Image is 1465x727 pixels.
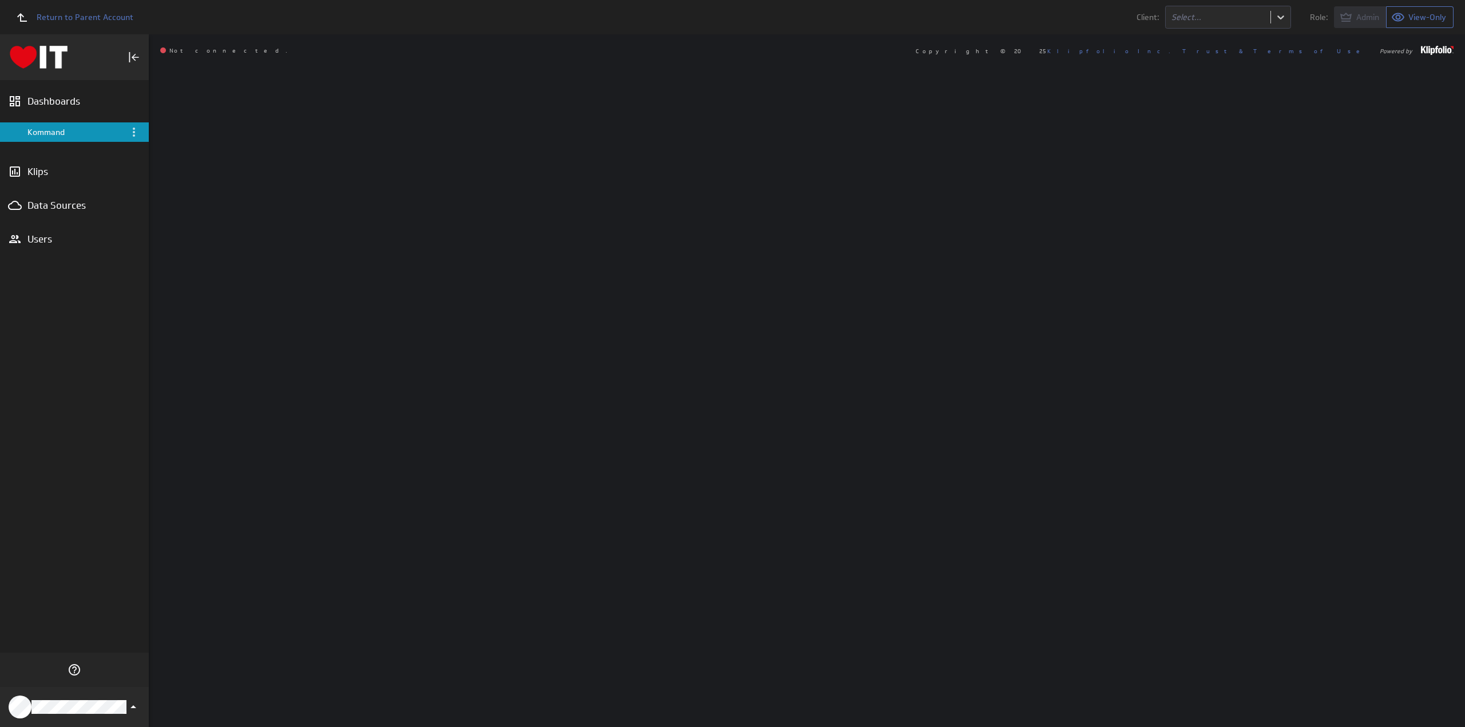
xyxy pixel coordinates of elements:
span: View-Only [1408,12,1446,22]
button: View as View-Only [1387,6,1454,28]
span: Copyright © 2025 [916,48,1170,54]
span: Return to Parent Account [37,13,133,21]
div: Collapse [124,47,144,67]
div: Dashboards [27,95,121,108]
div: Dashboard menu [127,125,141,139]
span: Not connected. [160,47,287,54]
div: Klips [27,165,121,178]
span: Client: [1137,13,1159,21]
a: Return to Parent Account [9,5,133,30]
div: Users [27,233,121,245]
div: Data Sources [27,199,121,212]
span: Powered by [1380,48,1412,54]
div: Menu [127,125,141,139]
img: Klipfolio logo [10,46,68,69]
button: View as Admin [1334,6,1387,28]
a: Klipfolio Inc. [1047,47,1170,55]
img: logo-footer.png [1421,46,1454,55]
div: Help [65,660,84,680]
div: Menu [126,124,142,140]
div: Select... [1171,13,1265,21]
a: Trust & Terms of Use [1182,47,1368,55]
div: Kommand [27,127,123,137]
span: Admin [1356,12,1379,22]
span: Role: [1310,13,1328,21]
div: Go to Dashboards [10,46,68,69]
